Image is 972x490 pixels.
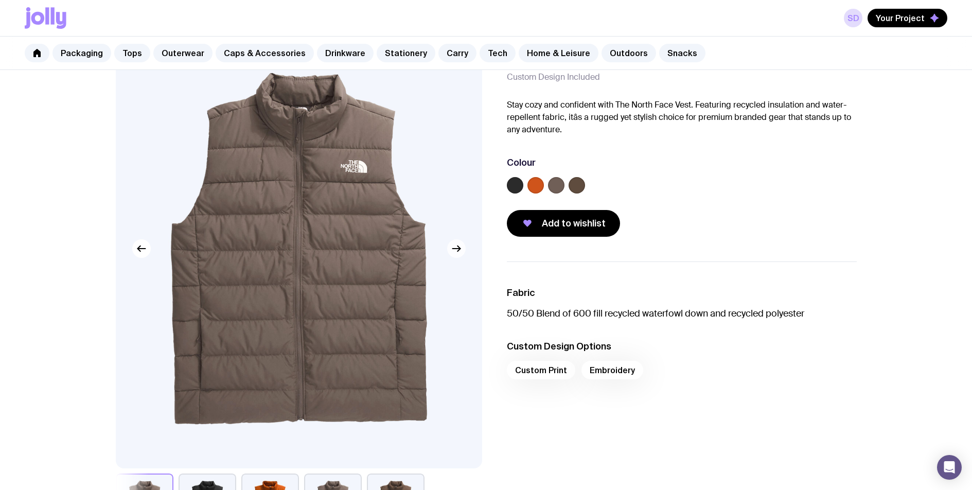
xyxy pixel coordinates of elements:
p: 50/50 Blend of 600 fill recycled waterfowl down and recycled polyester [507,307,857,320]
button: Your Project [868,9,947,27]
a: Carry [438,44,476,62]
h3: Custom Design Options [507,340,857,353]
a: Home & Leisure [519,44,598,62]
p: Stay cozy and confident with The North Face Vest. Featuring recycled insulation and water-repelle... [507,99,857,136]
a: Tech [480,44,516,62]
span: Custom Design Included [507,72,600,82]
div: Open Intercom Messenger [937,455,962,480]
span: Add to wishlist [542,217,606,230]
a: Packaging [52,44,111,62]
button: Add to wishlist [507,210,620,237]
a: Outerwear [153,44,213,62]
span: Your Project [876,13,925,23]
a: Stationery [377,44,435,62]
a: Drinkware [317,44,374,62]
h3: Colour [507,156,536,169]
a: Snacks [659,44,705,62]
h3: Fabric [507,287,857,299]
a: Tops [114,44,150,62]
a: Caps & Accessories [216,44,314,62]
span: From [507,58,556,70]
a: SD [844,9,862,27]
a: Outdoors [602,44,656,62]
